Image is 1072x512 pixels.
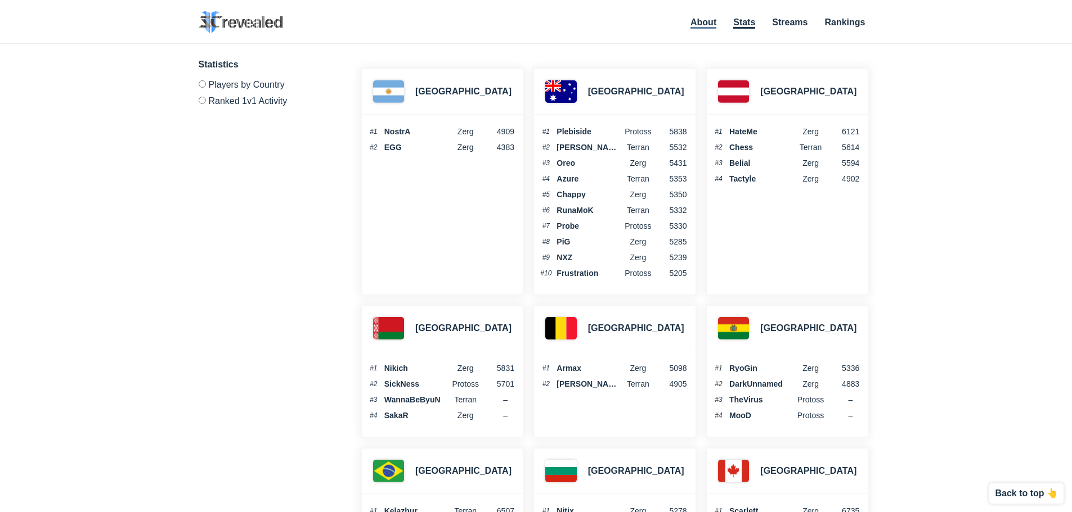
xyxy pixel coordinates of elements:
[384,128,450,135] span: NostrA
[760,85,856,98] h3: [GEOGRAPHIC_DATA]
[654,128,687,135] span: 5838
[540,238,552,245] span: #8
[540,270,552,277] span: #10
[199,58,334,71] h3: Statistics
[622,380,654,388] span: Terran
[503,395,508,404] span: –
[557,191,622,198] span: Chappy
[827,159,859,167] span: 5594
[449,364,482,372] span: Zerg
[415,464,512,478] h3: [GEOGRAPHIC_DATA]
[760,321,856,335] h3: [GEOGRAPHIC_DATA]
[199,80,334,92] label: Players by Country
[367,396,380,403] span: #3
[654,159,687,167] span: 5431
[827,175,859,183] span: 4902
[449,143,482,151] span: Zerg
[848,395,853,404] span: –
[654,380,687,388] span: 4905
[557,222,622,230] span: Probe
[367,144,380,151] span: #2
[729,143,795,151] span: Chess
[712,365,725,371] span: #1
[384,411,450,419] span: SakaR
[482,380,514,388] span: 5701
[449,128,482,135] span: Zerg
[795,128,827,135] span: Zerg
[482,364,514,372] span: 5831
[729,159,795,167] span: Belial
[795,380,827,388] span: Zerg
[588,85,684,98] h3: [GEOGRAPHIC_DATA]
[654,364,687,372] span: 5098
[795,364,827,372] span: Zerg
[729,380,795,388] span: DarkUnnamed
[622,222,654,230] span: Protoss
[995,489,1058,498] p: Back to top 👆
[622,206,654,214] span: Terran
[557,269,622,277] span: Frustration
[795,411,827,419] span: Protoss
[654,222,687,230] span: 5330
[622,128,654,135] span: Protoss
[827,364,859,372] span: 5336
[367,412,380,419] span: #4
[540,160,552,166] span: #3
[827,380,859,388] span: 4883
[415,321,512,335] h3: [GEOGRAPHIC_DATA]
[654,143,687,151] span: 5532
[654,269,687,277] span: 5205
[540,254,552,261] span: #9
[588,464,684,478] h3: [GEOGRAPHIC_DATA]
[795,143,827,151] span: Terran
[540,207,552,214] span: #6
[557,159,622,167] span: Oreo
[557,238,622,246] span: PiG
[712,128,725,135] span: #1
[729,364,795,372] span: RyoGin
[449,411,482,419] span: Zerg
[795,396,827,404] span: Protoss
[588,321,684,335] h3: [GEOGRAPHIC_DATA]
[824,17,865,27] a: Rankings
[540,175,552,182] span: #4
[482,128,514,135] span: 4909
[654,175,687,183] span: 5353
[557,380,622,388] span: [PERSON_NAME]
[848,411,853,420] span: –
[654,206,687,214] span: 5332
[622,253,654,261] span: Zerg
[760,464,856,478] h3: [GEOGRAPHIC_DATA]
[733,17,755,29] a: Stats
[384,143,450,151] span: EGG
[540,223,552,229] span: #7
[367,128,380,135] span: #1
[772,17,808,27] a: Streams
[540,380,552,387] span: #2
[415,85,512,98] h3: [GEOGRAPHIC_DATA]
[199,80,206,88] input: Players by Country
[449,380,482,388] span: Protoss
[795,159,827,167] span: Zerg
[503,411,508,420] span: –
[367,380,380,387] span: #2
[540,365,552,371] span: #1
[827,128,859,135] span: 6121
[482,143,514,151] span: 4383
[622,175,654,183] span: Terran
[654,191,687,198] span: 5350
[540,144,552,151] span: #2
[712,396,725,403] span: #3
[384,380,450,388] span: SickNess
[712,175,725,182] span: #4
[827,143,859,151] span: 5614
[557,253,622,261] span: NXZ
[449,396,482,404] span: Terran
[654,238,687,246] span: 5285
[729,411,795,419] span: MooD
[654,253,687,261] span: 5239
[557,128,622,135] span: Plebiside
[384,396,450,404] span: WannaBeByuN
[384,364,450,372] span: Nikich
[712,412,725,419] span: #4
